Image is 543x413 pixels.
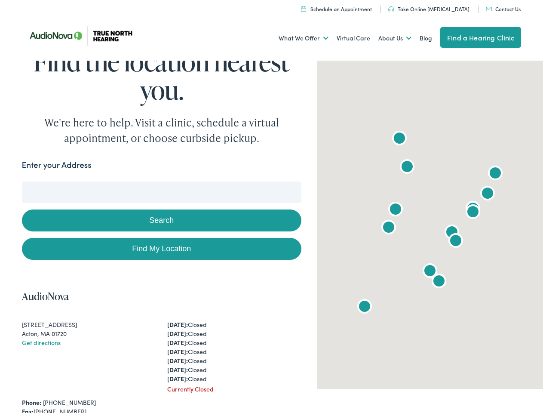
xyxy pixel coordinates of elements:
[301,5,372,12] a: Schedule an Appointment
[378,218,399,239] div: AudioNova
[22,329,156,338] div: Acton, MA 01720
[463,199,483,220] div: AudioNova
[22,398,41,407] strong: Phone:
[167,320,301,383] div: Closed Closed Closed Closed Closed Closed Closed
[389,129,410,150] div: AudioNova
[388,6,394,12] img: Headphones icon in color code ffb348
[22,210,302,231] button: Search
[397,157,417,178] div: AudioNova
[22,159,92,171] label: Enter your Address
[486,7,492,11] img: Mail icon in color code ffb348, used for communication purposes
[442,223,462,243] div: AudioNova
[167,320,188,329] strong: [DATE]:
[420,262,440,282] div: AudioNova
[301,6,306,12] img: Icon symbolizing a calendar in color code ffb348
[440,27,521,48] a: Find a Hearing Clinic
[485,164,506,185] div: True North Hearing by AudioNova
[354,297,375,318] div: AudioNova
[167,365,188,374] strong: [DATE]:
[477,184,498,205] div: AudioNova
[486,5,521,12] a: Contact Us
[22,182,302,203] input: Enter your address or zip code
[463,203,483,223] div: AudioNova
[167,356,188,365] strong: [DATE]:
[429,272,449,293] div: AudioNova
[24,115,299,146] div: We're here to help. Visit a clinic, schedule a virtual appointment, or choose curbside pickup.
[43,398,96,407] a: [PHONE_NUMBER]
[22,289,69,303] a: AudioNova
[337,22,370,54] a: Virtual Care
[167,338,188,347] strong: [DATE]:
[279,22,328,54] a: What We Offer
[22,238,302,260] a: Find My Location
[167,347,188,356] strong: [DATE]:
[167,385,301,394] div: Currently Closed
[22,338,61,347] a: Get directions
[167,329,188,338] strong: [DATE]:
[22,320,156,329] div: [STREET_ADDRESS]
[420,22,432,54] a: Blog
[22,47,302,104] h1: Find the location nearest you.
[167,374,188,383] strong: [DATE]:
[445,231,466,252] div: AudioNova
[388,5,469,12] a: Take Online [MEDICAL_DATA]
[385,200,406,221] div: True North Hearing by AudioNova
[378,22,411,54] a: About Us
